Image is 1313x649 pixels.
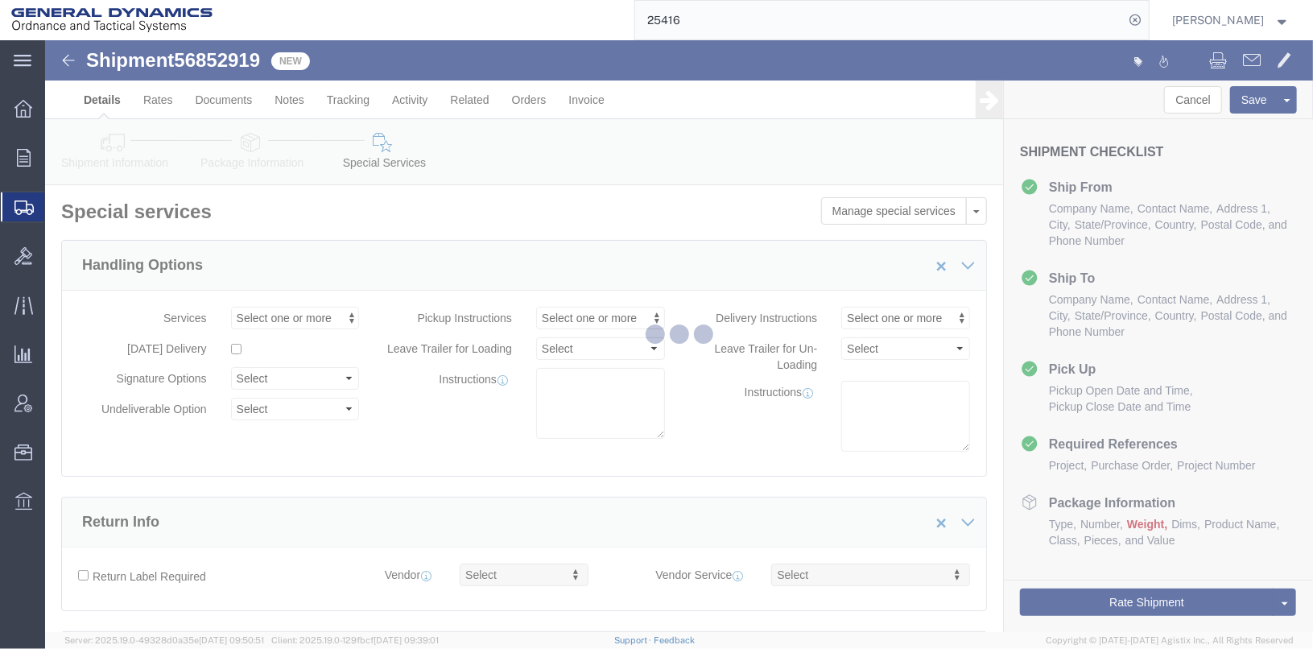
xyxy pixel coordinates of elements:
[11,8,213,32] img: logo
[654,635,695,645] a: Feedback
[271,635,439,645] span: Client: 2025.19.0-129fbcf
[1046,634,1294,647] span: Copyright © [DATE]-[DATE] Agistix Inc., All Rights Reserved
[635,1,1125,39] input: Search for shipment number, reference number
[1172,10,1291,30] button: [PERSON_NAME]
[374,635,439,645] span: [DATE] 09:39:01
[1173,11,1265,29] span: Tim Schaffer
[614,635,654,645] a: Support
[199,635,264,645] span: [DATE] 09:50:51
[64,635,264,645] span: Server: 2025.19.0-49328d0a35e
